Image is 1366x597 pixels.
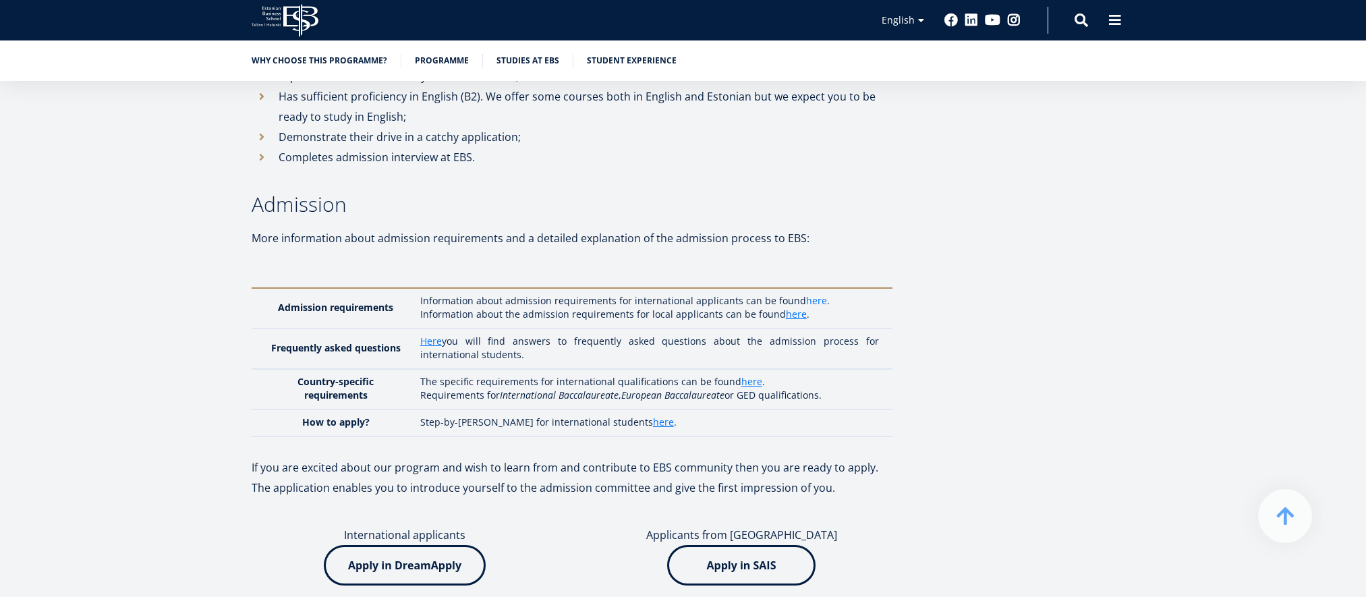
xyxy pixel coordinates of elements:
a: Here [420,335,442,348]
p: If you are excited about our program and wish to learn from and contribute to EBS community then ... [252,457,892,478]
em: European Baccalaureate [621,389,724,401]
input: Technology Innovation MBA [3,223,12,232]
a: Why choose this programme? [252,54,387,67]
strong: How to apply? [302,416,370,428]
input: One-year MBA (in Estonian) [3,188,12,197]
strong: Admission requirements [278,301,393,314]
img: Apply in SAIS [667,545,816,586]
li: Demonstrate their drive in a catchy application; [252,127,892,147]
p: Information about admission requirements for international applicants can be found . [420,294,879,308]
span: Technology Innovation MBA [16,223,130,235]
li: Has sufficient proficiency in English (B2). We offer some courses both in English and Estonian bu... [252,86,892,127]
p: Requirements for , or GED qualifications. [420,389,879,402]
strong: Frequently asked questions [271,341,401,354]
a: Studies at EBS [496,54,559,67]
h3: Admission [252,194,892,215]
a: Programme [415,54,469,67]
li: Completes admission interview at EBS. [252,147,892,167]
a: Youtube [985,13,1000,27]
p: Applicants from [GEOGRAPHIC_DATA] [588,525,895,545]
a: here [741,375,762,389]
p: International applicants [252,525,559,545]
img: Apply in DreamApply [324,545,486,586]
strong: Country-specific requirements [297,375,374,401]
td: you will find answers to frequently asked questions about the admission process for international... [414,329,892,369]
a: Facebook [944,13,958,27]
p: Step-by-[PERSON_NAME] for international students . [420,416,879,429]
span: Last Name [320,1,364,13]
a: here [806,294,827,308]
a: Linkedin [965,13,978,27]
span: One-year MBA (in Estonian) [16,188,125,200]
a: Instagram [1007,13,1021,27]
p: More information about admission requirements and a detailed explanation of the admission process... [252,228,892,248]
a: here [786,308,807,321]
span: Two-year MBA [16,205,74,217]
input: Two-year MBA [3,206,12,215]
em: International Baccalaureate [500,389,619,401]
p: The specific requirements for international qualifications can be found . [420,375,879,389]
a: here [653,416,674,429]
p: The application enables you to introduce yourself to the admission committee and give the first i... [252,478,892,498]
p: Information about the admission requirements for local applicants can be found . [420,308,879,321]
a: Student experience [587,54,677,67]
